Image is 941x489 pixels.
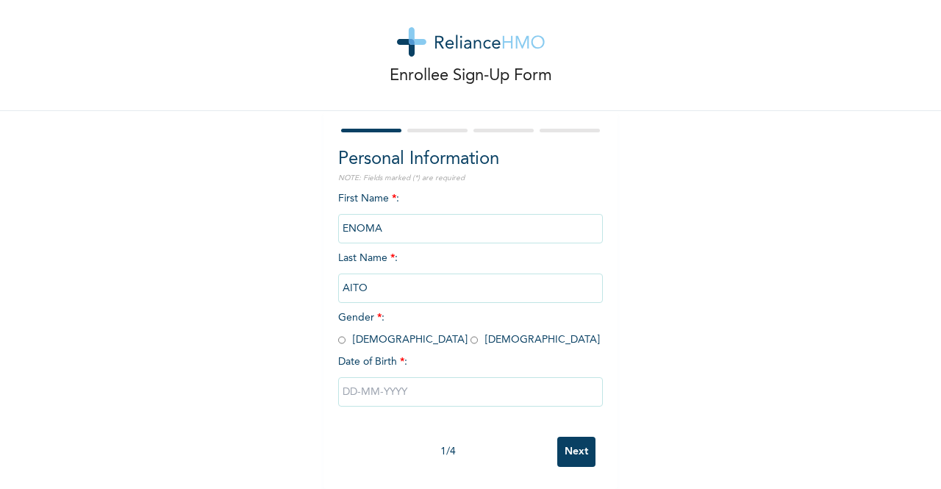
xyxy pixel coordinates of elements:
p: NOTE: Fields marked (*) are required [338,173,603,184]
span: Last Name : [338,253,603,293]
img: logo [397,27,545,57]
span: First Name : [338,193,603,234]
span: Gender : [DEMOGRAPHIC_DATA] [DEMOGRAPHIC_DATA] [338,313,600,345]
h2: Personal Information [338,146,603,173]
input: Enter your first name [338,214,603,243]
div: 1 / 4 [338,444,557,460]
span: Date of Birth : [338,354,407,370]
input: Enter your last name [338,274,603,303]
input: Next [557,437,595,467]
p: Enrollee Sign-Up Form [390,64,552,88]
input: DD-MM-YYYY [338,377,603,407]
